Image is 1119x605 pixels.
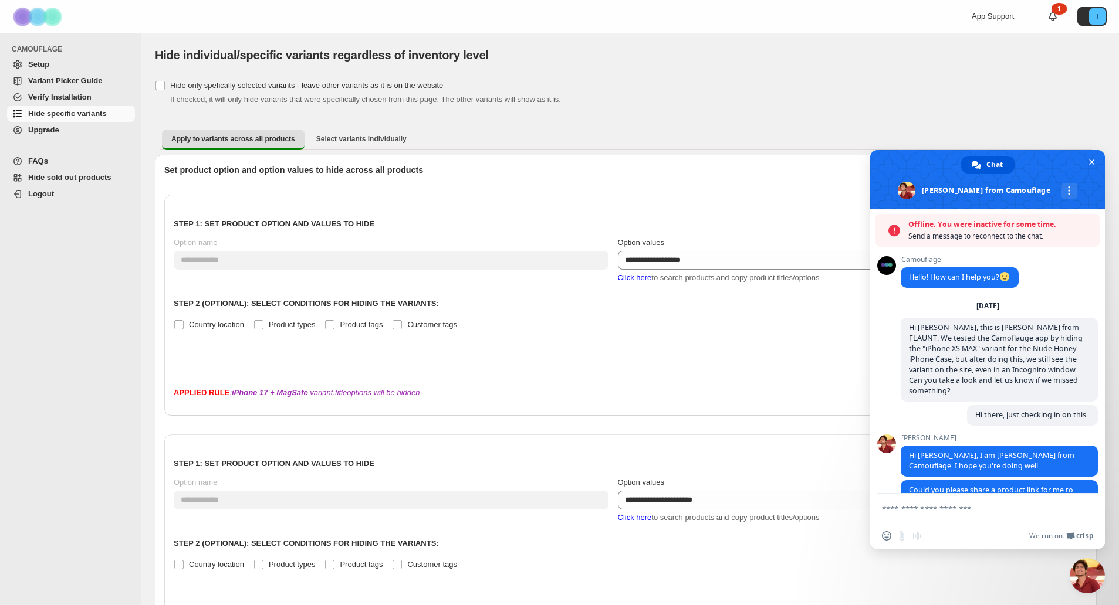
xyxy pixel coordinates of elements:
span: Option values [618,478,665,487]
p: Step 2 (Optional): Select conditions for hiding the variants: [174,298,1078,310]
a: FAQs [7,153,135,169]
span: Verify Installation [28,93,92,101]
span: Logout [28,189,54,198]
span: CAMOUFLAGE [12,45,135,54]
div: : variant.title options will be hidden [174,387,1078,399]
span: Click here [618,513,652,522]
span: Hide only spefically selected variants - leave other variants as it is on the website [170,81,443,90]
span: Setup [28,60,49,69]
a: Verify Installation [7,89,135,106]
span: Product types [269,560,316,569]
b: iPhone 17 + MagSafe [232,388,308,397]
span: Select variants individually [316,134,407,144]
span: Apply to variants across all products [171,134,295,144]
button: Select variants individually [307,130,416,148]
span: Hide sold out products [28,173,111,182]
a: Chat [961,156,1015,174]
span: Product tags [340,320,383,329]
a: 1 [1047,11,1059,22]
span: Avatar with initials I [1089,8,1106,25]
span: Hi [PERSON_NAME], this is [PERSON_NAME] from FLAUNT. We tested the Camoflauge app by hiding the "... [909,322,1083,396]
span: [PERSON_NAME] [901,434,1098,442]
a: Hide sold out products [7,169,135,186]
span: Send a message to reconnect to the chat. [908,230,1094,242]
span: Insert an emoji [882,531,891,541]
span: Close chat [1086,156,1098,168]
a: Upgrade [7,122,135,138]
span: Crisp [1076,531,1093,541]
span: We run on [1029,531,1063,541]
span: Chat [986,156,1003,174]
span: Customer tags [407,320,457,329]
span: Hide individual/specific variants regardless of inventory level [155,49,489,62]
a: We run onCrisp [1029,531,1093,541]
span: App Support [972,12,1014,21]
a: Logout [7,186,135,202]
span: If checked, it will only hide variants that were specifically chosen from this page. The other va... [170,95,561,104]
a: Hide specific variants [7,106,135,122]
span: Upgrade [28,125,59,134]
span: Option values [618,238,665,247]
button: Apply to variants across all products [162,130,305,150]
span: FAQs [28,157,48,165]
p: Set product option and option values to hide across all products [164,164,1087,176]
span: Click here [618,273,652,282]
span: to search products and copy product titles/options [618,513,820,522]
a: Setup [7,56,135,73]
span: Country location [189,560,244,569]
span: Hello! How can I help you? [909,272,1010,282]
span: to search products and copy product titles/options [618,273,820,282]
div: 1 [1052,3,1067,15]
span: Camouflage [901,256,1019,264]
p: Step 1: Set product option and values to hide [174,458,1078,470]
span: Variant Picker Guide [28,76,102,85]
span: Product tags [340,560,383,569]
div: [DATE] [976,302,999,310]
span: Hi [PERSON_NAME], I am [PERSON_NAME] from Camouflage. I hope you're doing well. [909,450,1074,471]
p: Step 1: Set product option and values to hide [174,218,1078,230]
span: Customer tags [407,560,457,569]
button: Avatar with initials I [1077,7,1107,26]
strong: APPLIED RULE [174,388,229,397]
span: Hi there, just checking in on this.. [975,410,1090,420]
span: Could you please share a product link for me to check for the problem? [909,485,1073,505]
a: Variant Picker Guide [7,73,135,89]
span: Country location [189,320,244,329]
span: Offline. You were inactive for some time. [908,219,1094,230]
textarea: Compose your message... [882,494,1070,523]
text: I [1096,13,1098,20]
span: Option name [174,238,217,247]
img: Camouflage [9,1,68,33]
span: Hide specific variants [28,109,107,118]
p: Step 2 (Optional): Select conditions for hiding the variants: [174,538,1078,549]
span: Option name [174,478,217,487]
span: Product types [269,320,316,329]
a: Close chat [1070,558,1105,593]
